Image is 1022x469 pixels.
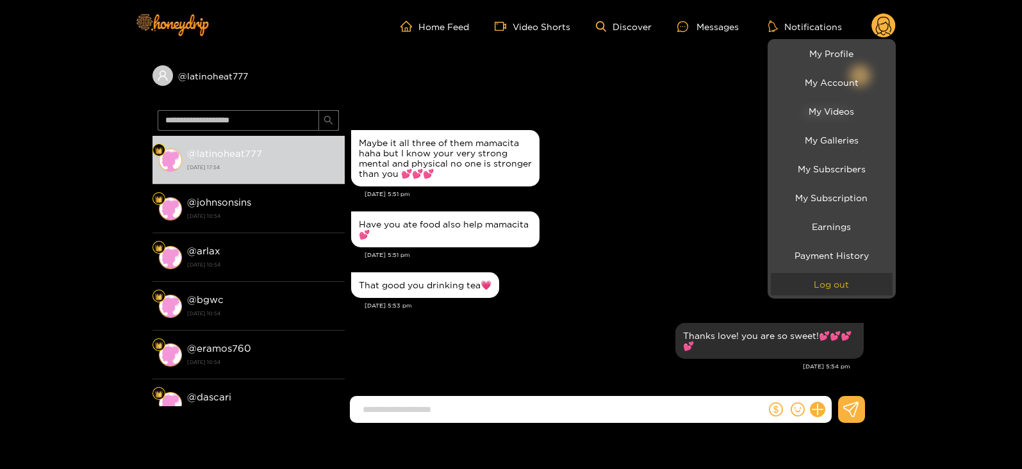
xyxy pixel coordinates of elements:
[771,273,893,295] button: Log out
[771,100,893,122] a: My Videos
[771,215,893,238] a: Earnings
[771,129,893,151] a: My Galleries
[771,186,893,209] a: My Subscription
[771,244,893,267] a: Payment History
[771,158,893,180] a: My Subscribers
[771,42,893,65] a: My Profile
[771,71,893,94] a: My Account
